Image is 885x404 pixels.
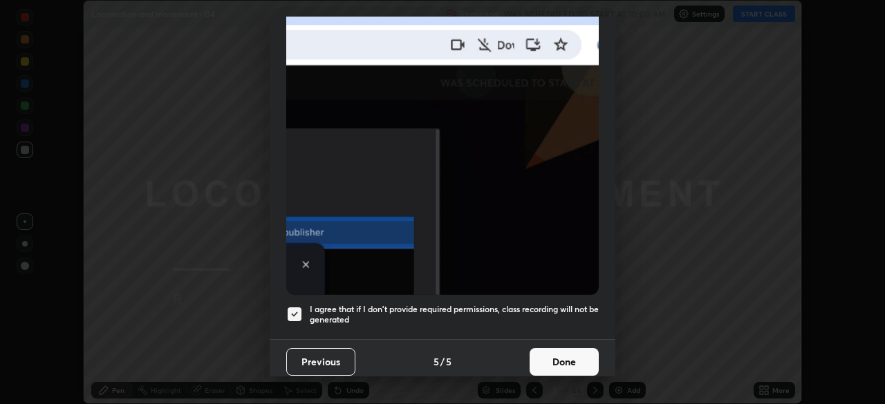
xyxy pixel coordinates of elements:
[440,354,445,369] h4: /
[446,354,451,369] h4: 5
[310,304,599,325] h5: I agree that if I don't provide required permissions, class recording will not be generated
[434,354,439,369] h4: 5
[530,348,599,376] button: Done
[286,348,355,376] button: Previous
